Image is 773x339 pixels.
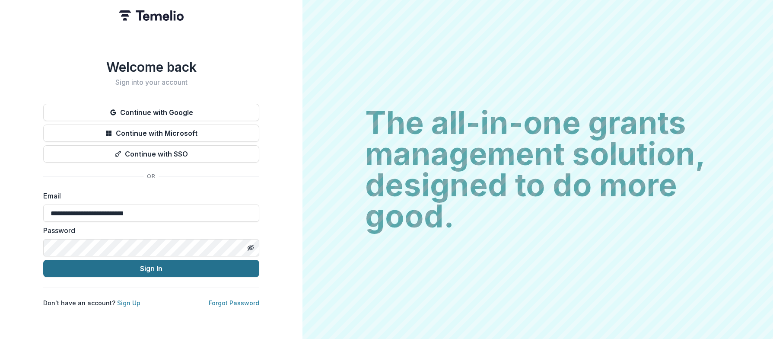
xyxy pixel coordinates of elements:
[209,299,259,307] a: Forgot Password
[43,78,259,86] h2: Sign into your account
[43,225,254,236] label: Password
[43,125,259,142] button: Continue with Microsoft
[43,145,259,163] button: Continue with SSO
[43,191,254,201] label: Email
[244,241,258,255] button: Toggle password visibility
[117,299,140,307] a: Sign Up
[43,59,259,75] h1: Welcome back
[119,10,184,21] img: Temelio
[43,298,140,307] p: Don't have an account?
[43,104,259,121] button: Continue with Google
[43,260,259,277] button: Sign In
